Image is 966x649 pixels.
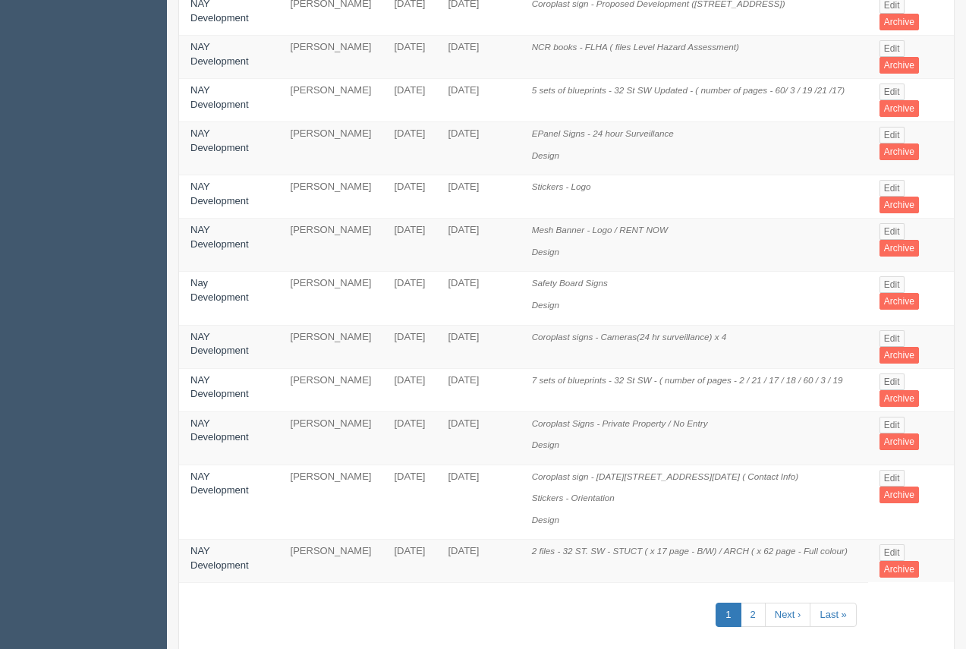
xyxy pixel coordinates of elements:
td: [PERSON_NAME] [279,79,383,122]
a: Edit [879,276,905,293]
i: Coroplast sign - [DATE][STREET_ADDRESS][DATE] ( Contact Info) [532,471,799,481]
td: [DATE] [382,411,436,465]
i: Design [532,247,559,257]
td: [DATE] [382,325,436,368]
i: Coroplast signs - Cameras(24 hr surveillance) x 4 [532,332,727,342]
a: Archive [879,143,919,160]
i: EPanel Signs - 24 hour Surveillance [532,128,674,138]
td: [PERSON_NAME] [279,219,383,272]
i: Design [532,439,559,449]
td: [DATE] [382,219,436,272]
td: [DATE] [436,272,520,325]
i: 7 sets of blueprints - 32 St SW - ( number of pages - 2 / 21 / 17 / 18 / 60 / 3 / 19 [532,375,843,385]
td: [PERSON_NAME] [279,272,383,325]
a: NAY Development [190,224,249,250]
td: [PERSON_NAME] [279,36,383,79]
td: [DATE] [382,79,436,122]
a: Archive [879,240,919,257]
i: Design [532,515,559,525]
td: [PERSON_NAME] [279,175,383,219]
td: [DATE] [382,272,436,325]
td: [DATE] [436,325,520,368]
a: Nay Development [190,277,249,303]
i: Design [532,150,559,160]
i: Stickers - Logo [532,181,591,191]
td: [PERSON_NAME] [279,122,383,175]
a: 2 [741,603,766,628]
a: Archive [879,561,919,578]
a: NAY Development [190,545,249,571]
a: Archive [879,197,919,213]
td: [PERSON_NAME] [279,465,383,540]
a: NAY Development [190,374,249,400]
a: NAY Development [190,128,249,153]
a: NAY Development [190,84,249,110]
i: 5 sets of blueprints - 32 St SW Updated - ( number of pages - 60/ 3 / 19 /21 /17) [532,85,845,95]
td: [DATE] [436,368,520,411]
td: [PERSON_NAME] [279,368,383,411]
i: Stickers - Orientation [532,493,615,503]
td: [DATE] [436,122,520,175]
a: Edit [879,40,905,57]
a: 1 [716,603,741,628]
a: Edit [879,470,905,487]
a: Edit [879,223,905,240]
i: Safety Board Signs [532,278,608,288]
td: [DATE] [436,175,520,219]
a: Last » [810,603,856,628]
td: [DATE] [382,465,436,540]
a: Archive [879,14,919,30]
td: [DATE] [436,540,520,583]
a: Edit [879,127,905,143]
td: [DATE] [436,79,520,122]
a: NAY Development [190,41,249,67]
i: Design [532,300,559,310]
a: Archive [879,347,919,364]
a: Archive [879,433,919,450]
a: NAY Development [190,417,249,443]
a: NAY Development [190,181,249,206]
td: [PERSON_NAME] [279,325,383,368]
a: Archive [879,100,919,117]
a: Edit [879,180,905,197]
i: NCR books - FLHA ( files Level Hazard Assessment) [532,42,739,52]
td: [DATE] [382,175,436,219]
td: [DATE] [436,219,520,272]
td: [DATE] [382,122,436,175]
td: [DATE] [382,36,436,79]
a: Edit [879,373,905,390]
a: Archive [879,487,919,503]
a: Edit [879,83,905,100]
i: Mesh Banner - Logo / RENT NOW [532,225,668,235]
td: [DATE] [382,540,436,583]
a: Archive [879,57,919,74]
a: Edit [879,417,905,433]
a: NAY Development [190,331,249,357]
td: [DATE] [382,368,436,411]
td: [DATE] [436,36,520,79]
a: Archive [879,390,919,407]
i: Coroplast Signs - Private Property / No Entry [532,418,708,428]
a: Archive [879,293,919,310]
td: [PERSON_NAME] [279,411,383,465]
i: 2 files - 32 ST. SW - STUCT ( x 17 page - B/W) / ARCH ( x 62 page - Full colour) [532,546,848,556]
td: [DATE] [436,411,520,465]
a: NAY Development [190,471,249,496]
a: Next › [765,603,811,628]
a: Edit [879,330,905,347]
a: Edit [879,544,905,561]
td: [DATE] [436,465,520,540]
td: [PERSON_NAME] [279,540,383,583]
